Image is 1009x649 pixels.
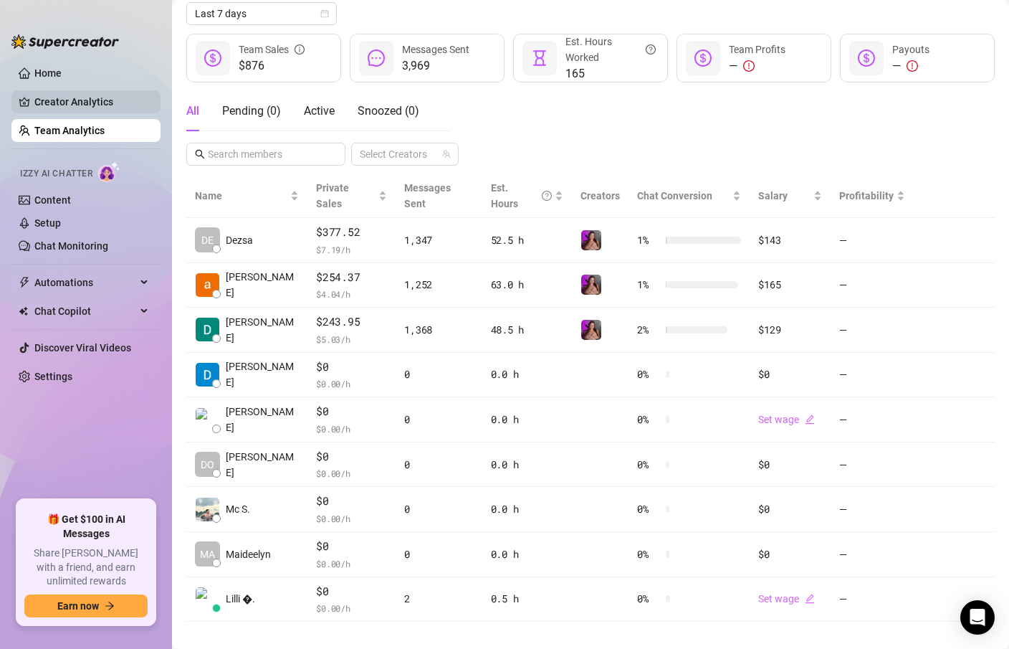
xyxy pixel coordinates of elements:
div: Open Intercom Messenger [960,600,995,635]
span: DO [201,457,214,473]
td: — [831,263,914,308]
div: $0 [758,366,822,382]
span: exclamation-circle [743,60,755,72]
span: 165 [565,65,656,82]
span: $254.37 [316,269,387,286]
a: Home [34,67,62,79]
div: 0 [404,501,473,517]
span: Mc S. [226,501,250,517]
span: 0 % [637,457,660,473]
td: — [831,577,914,622]
span: Snoozed ( 0 ) [358,104,419,118]
span: $ 4.04 /h [316,287,387,301]
div: 0 [404,546,473,562]
div: Pending ( 0 ) [222,103,281,120]
img: Mc Schnitcher [196,498,219,521]
span: search [195,149,205,159]
div: 1,347 [404,232,473,248]
span: hourglass [531,49,548,67]
span: Earn now [57,600,99,612]
div: 2 [404,591,473,607]
span: Name [195,188,287,204]
div: 0.0 h [491,412,564,427]
span: 0 % [637,591,660,607]
span: [PERSON_NAME] [226,269,299,300]
span: exclamation-circle [907,60,918,72]
div: 63.0 h [491,277,564,293]
td: — [831,353,914,398]
span: 1 % [637,232,660,248]
img: Alex [196,408,219,432]
span: $ 0.00 /h [316,376,387,391]
div: 1,252 [404,277,473,293]
img: AI Chatter [98,161,120,182]
td: — [831,308,914,353]
div: 0.0 h [491,501,564,517]
span: $ 0.00 /h [316,556,387,571]
div: Team Sales [239,42,305,57]
span: arrow-right [105,601,115,611]
span: $ 5.03 /h [316,332,387,346]
span: [PERSON_NAME] [226,314,299,346]
span: MA [200,546,215,562]
span: $ 0.00 /h [316,511,387,526]
div: 0 [404,366,473,382]
span: Private Sales [316,182,349,209]
span: $0 [316,493,387,510]
span: Salary [758,190,788,202]
span: $243.95 [316,313,387,331]
span: Chat Conversion [637,190,712,202]
span: $377.52 [316,224,387,241]
span: $ 0.00 /h [316,466,387,480]
span: Automations [34,271,136,294]
span: 0 % [637,501,660,517]
div: 0 [404,457,473,473]
span: $876 [239,57,305,75]
span: info-circle [295,42,305,57]
span: [PERSON_NAME] [226,359,299,390]
img: Donna Cora Jann… [196,363,219,387]
span: $ 7.19 /h [316,242,387,257]
a: Team Analytics [34,125,105,136]
span: Messages Sent [404,182,451,209]
div: $0 [758,501,822,517]
img: allison [581,275,601,295]
span: 0 % [637,366,660,382]
span: Chat Copilot [34,300,136,323]
a: Discover Viral Videos [34,342,131,354]
img: Hermz Remollo [196,273,219,297]
span: Dezsa [226,232,253,248]
a: Set wageedit [758,414,815,425]
img: logo-BBDzfeDw.svg [11,34,119,49]
span: Maideelyn [226,546,271,562]
div: $165 [758,277,822,293]
div: — [729,57,785,75]
th: Creators [572,174,628,218]
span: Profitability [839,190,894,202]
a: Content [34,194,71,206]
th: Name [186,174,307,218]
a: Chat Monitoring [34,240,108,252]
div: 0.0 h [491,457,564,473]
td: — [831,532,914,577]
div: All [186,103,199,120]
div: Est. Hours Worked [565,34,656,65]
a: Set wageedit [758,593,815,605]
a: Setup [34,217,61,229]
div: 0.0 h [491,366,564,382]
span: dollar-circle [858,49,875,67]
span: Izzy AI Chatter [20,167,92,181]
div: 0 [404,412,473,427]
td: — [831,218,914,263]
span: 🎁 Get $100 in AI Messages [24,513,148,541]
td: — [831,397,914,442]
span: $0 [316,538,387,555]
div: Est. Hours [491,180,553,212]
span: 0 % [637,412,660,427]
span: Messages Sent [402,44,469,55]
span: 2 % [637,322,660,338]
span: dollar-circle [204,49,221,67]
span: thunderbolt [19,277,30,288]
span: [PERSON_NAME] [226,449,299,480]
img: allison [581,230,601,250]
